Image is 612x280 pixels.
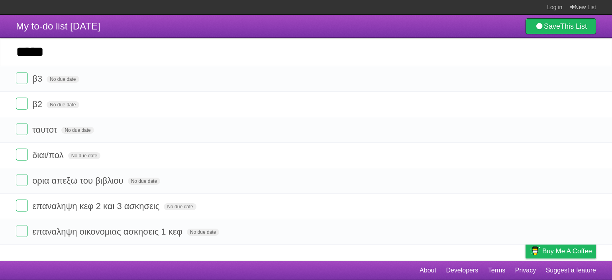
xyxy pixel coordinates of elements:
span: διαι/πολ [32,150,66,160]
a: About [420,263,436,278]
span: No due date [187,229,219,236]
span: No due date [47,101,79,108]
span: Buy me a coffee [542,244,592,258]
label: Done [16,225,28,237]
span: β2 [32,99,44,109]
a: Suggest a feature [546,263,596,278]
span: ταυτοτ [32,125,59,135]
label: Done [16,200,28,211]
span: No due date [128,178,160,185]
label: Done [16,174,28,186]
a: Developers [446,263,478,278]
span: ορια απεξω του βιβλιου [32,176,125,186]
a: Buy me a coffee [526,244,596,258]
span: β3 [32,74,44,84]
a: Terms [488,263,506,278]
span: επαναληψη οικονομιας ασκησεις 1 κεφ [32,227,184,237]
span: My to-do list [DATE] [16,21,100,31]
label: Done [16,98,28,110]
label: Done [16,123,28,135]
label: Done [16,72,28,84]
span: No due date [61,127,94,134]
span: No due date [68,152,100,159]
a: Privacy [515,263,536,278]
span: No due date [164,203,196,210]
a: SaveThis List [526,18,596,34]
b: This List [560,22,587,30]
span: No due date [47,76,79,83]
img: Buy me a coffee [530,244,540,258]
span: επαναληψη κεφ 2 και 3 ασκησεις [32,201,161,211]
label: Done [16,149,28,161]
